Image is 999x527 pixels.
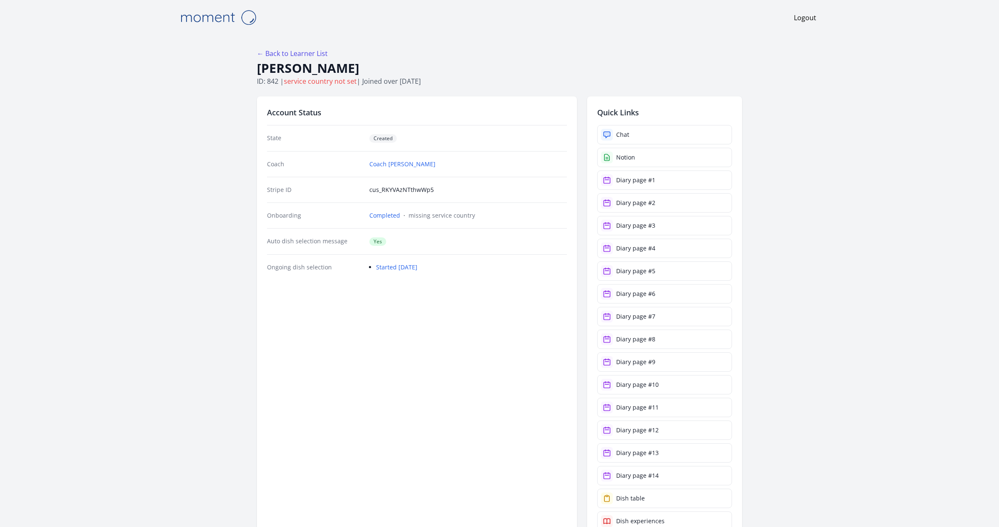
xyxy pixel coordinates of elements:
[616,358,655,366] div: Diary page #9
[267,134,363,143] dt: State
[616,199,655,207] div: Diary page #2
[616,221,655,230] div: Diary page #3
[597,148,732,167] a: Notion
[369,160,435,168] a: Coach [PERSON_NAME]
[616,335,655,343] div: Diary page #8
[409,211,475,219] span: missing service country
[176,7,260,28] img: Moment
[369,134,397,143] span: Created
[616,517,665,525] div: Dish experiences
[267,106,567,118] h2: Account Status
[616,449,659,457] div: Diary page #13
[267,211,363,220] dt: Onboarding
[616,267,655,275] div: Diary page #5
[597,193,732,213] a: Diary page #2
[597,106,732,118] h2: Quick Links
[369,186,567,194] dd: cus_RKYVAzNTthwWp5
[597,261,732,281] a: Diary page #5
[616,176,655,184] div: Diary page #1
[616,244,655,253] div: Diary page #4
[403,211,405,219] span: ·
[616,312,655,321] div: Diary page #7
[616,494,645,503] div: Dish table
[597,170,732,190] a: Diary page #1
[376,263,417,271] a: Started [DATE]
[267,186,363,194] dt: Stripe ID
[597,307,732,326] a: Diary page #7
[257,60,742,76] h1: [PERSON_NAME]
[616,290,655,298] div: Diary page #6
[267,237,363,246] dt: Auto dish selection message
[616,403,659,412] div: Diary page #11
[597,352,732,372] a: Diary page #9
[597,330,732,349] a: Diary page #8
[616,130,629,139] div: Chat
[597,421,732,440] a: Diary page #12
[616,153,635,162] div: Notion
[284,77,357,86] span: service country not set
[597,375,732,394] a: Diary page #10
[597,284,732,303] a: Diary page #6
[597,216,732,235] a: Diary page #3
[616,381,659,389] div: Diary page #10
[597,489,732,508] a: Dish table
[369,237,386,246] span: Yes
[597,239,732,258] a: Diary page #4
[597,125,732,144] a: Chat
[597,398,732,417] a: Diary page #11
[257,76,742,86] p: ID: 842 | | Joined over [DATE]
[267,263,363,271] dt: Ongoing dish selection
[794,13,816,23] a: Logout
[616,471,659,480] div: Diary page #14
[597,443,732,463] a: Diary page #13
[369,211,400,220] a: Completed
[257,49,328,58] a: ← Back to Learner List
[267,160,363,168] dt: Coach
[597,466,732,485] a: Diary page #14
[616,426,659,434] div: Diary page #12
